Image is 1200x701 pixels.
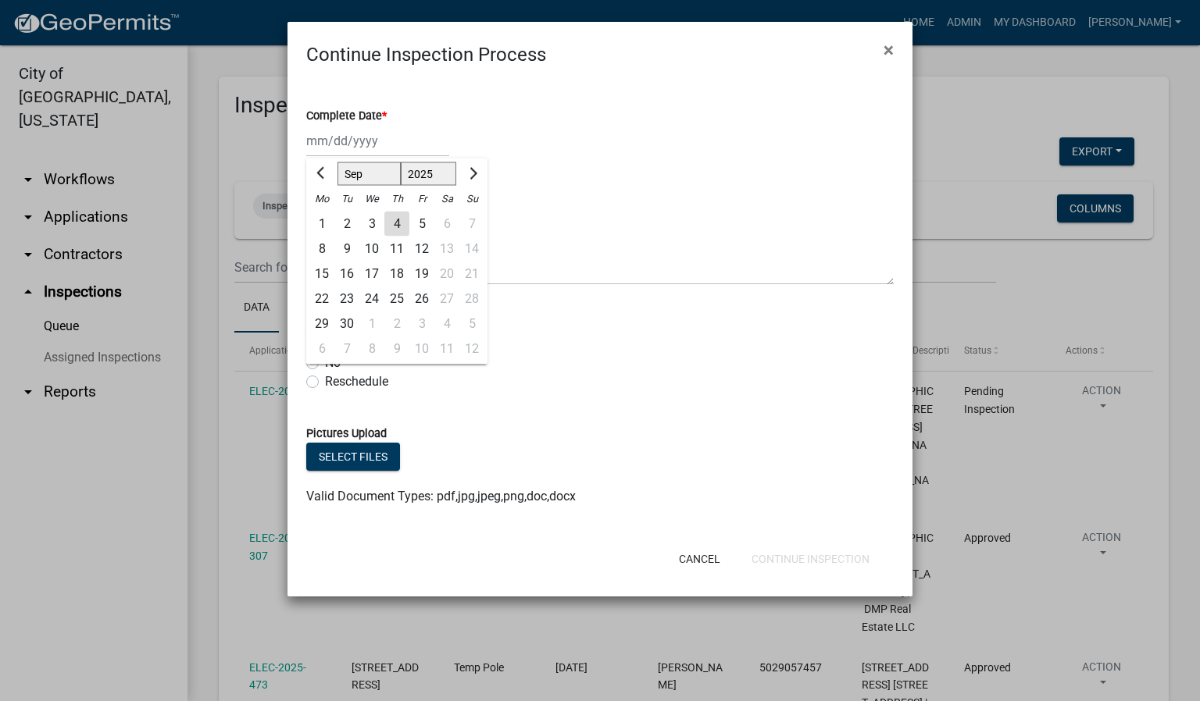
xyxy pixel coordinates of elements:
div: We [359,187,384,212]
div: Fr [409,187,434,212]
select: Select month [337,162,401,186]
div: 18 [384,262,409,286]
div: Monday, September 1, 2025 [309,212,334,237]
label: Complete Date [306,111,387,122]
div: 24 [359,286,384,311]
div: Tuesday, September 9, 2025 [334,237,359,262]
label: Reschedule [325,372,388,391]
div: Wednesday, September 24, 2025 [359,286,384,311]
button: Select files [306,443,400,471]
div: Friday, October 10, 2025 [409,336,434,361]
div: Thursday, September 4, 2025 [384,212,409,237]
div: Wednesday, October 8, 2025 [359,336,384,361]
div: 4 [384,212,409,237]
div: 5 [409,212,434,237]
div: Th [384,187,409,212]
div: 29 [309,311,334,336]
button: Cancel [666,545,733,573]
div: Thursday, September 25, 2025 [384,286,409,311]
div: 6 [309,336,334,361]
div: 1 [309,212,334,237]
div: Friday, September 19, 2025 [409,262,434,286]
div: Tuesday, September 16, 2025 [334,262,359,286]
div: Monday, September 29, 2025 [309,311,334,336]
button: Previous month [312,162,331,187]
div: Thursday, September 18, 2025 [384,262,409,286]
div: 3 [409,311,434,336]
div: 25 [384,286,409,311]
div: 30 [334,311,359,336]
input: mm/dd/yyyy [306,125,449,157]
select: Select year [401,162,457,186]
div: Tuesday, September 23, 2025 [334,286,359,311]
button: Continue Inspection [739,545,882,573]
div: Friday, October 3, 2025 [409,311,434,336]
div: Friday, September 5, 2025 [409,212,434,237]
div: Monday, September 15, 2025 [309,262,334,286]
div: Monday, September 8, 2025 [309,237,334,262]
div: 15 [309,262,334,286]
h4: Continue Inspection Process [306,41,546,69]
div: 26 [409,286,434,311]
div: 2 [334,212,359,237]
div: 16 [334,262,359,286]
div: Su [459,187,484,212]
div: Tuesday, September 2, 2025 [334,212,359,237]
div: Wednesday, October 1, 2025 [359,311,384,336]
div: 11 [384,237,409,262]
div: Thursday, October 2, 2025 [384,311,409,336]
div: Tu [334,187,359,212]
div: 17 [359,262,384,286]
div: 9 [384,336,409,361]
label: Pictures Upload [306,429,387,439]
div: Friday, September 12, 2025 [409,237,434,262]
button: Close [871,28,906,72]
div: Sa [434,187,459,212]
div: 12 [409,237,434,262]
div: 1 [359,311,384,336]
div: Wednesday, September 17, 2025 [359,262,384,286]
div: 3 [359,212,384,237]
div: Friday, September 26, 2025 [409,286,434,311]
div: 8 [309,237,334,262]
div: Wednesday, September 10, 2025 [359,237,384,262]
div: Wednesday, September 3, 2025 [359,212,384,237]
div: Thursday, October 9, 2025 [384,336,409,361]
div: 8 [359,336,384,361]
div: 7 [334,336,359,361]
span: × [884,39,894,61]
div: 19 [409,262,434,286]
button: Next month [462,162,481,187]
div: Thursday, September 11, 2025 [384,237,409,262]
div: 23 [334,286,359,311]
div: 9 [334,237,359,262]
span: Valid Document Types: pdf,jpg,jpeg,png,doc,docx [306,489,576,504]
div: Monday, September 22, 2025 [309,286,334,311]
div: Tuesday, September 30, 2025 [334,311,359,336]
div: Tuesday, October 7, 2025 [334,336,359,361]
div: 22 [309,286,334,311]
div: 10 [359,237,384,262]
div: 10 [409,336,434,361]
div: Mo [309,187,334,212]
div: 2 [384,311,409,336]
div: Monday, October 6, 2025 [309,336,334,361]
